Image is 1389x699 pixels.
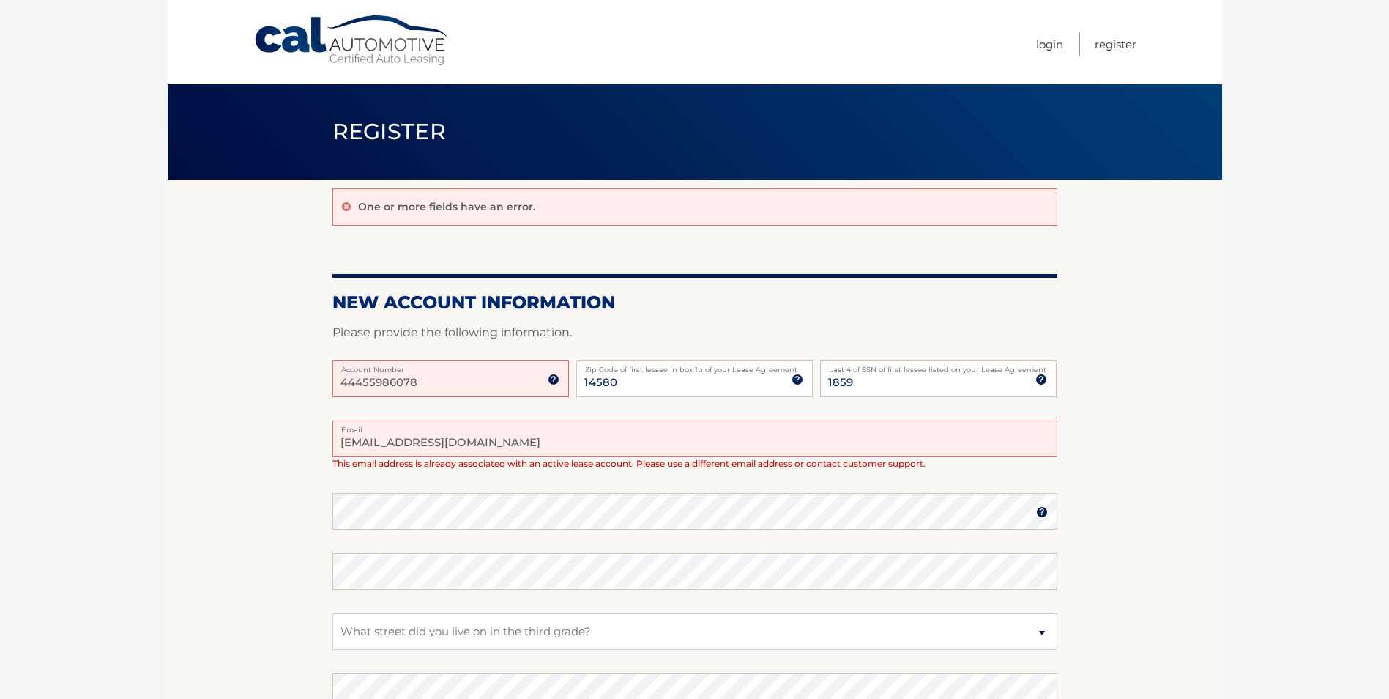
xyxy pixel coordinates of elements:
img: tooltip.svg [1035,374,1047,385]
span: Register [332,118,447,145]
label: Email [332,421,1057,432]
img: tooltip.svg [792,374,803,385]
input: Account Number [332,360,569,397]
span: This email address is already associated with an active lease account. Please use a different ema... [332,458,926,469]
label: Last 4 of SSN of first lessee listed on your Lease Agreement [820,360,1057,372]
input: Zip Code [576,360,813,397]
a: Register [1095,32,1136,56]
a: Login [1036,32,1063,56]
h2: New Account Information [332,292,1057,314]
p: One or more fields have an error. [358,200,535,213]
label: Zip Code of first lessee in box 1b of your Lease Agreement [576,360,813,372]
input: Email [332,421,1057,457]
input: SSN or EIN (last 4 digits only) [820,360,1057,397]
p: Please provide the following information. [332,322,1057,343]
label: Account Number [332,360,569,372]
a: Cal Automotive [253,15,451,67]
img: tooltip.svg [548,374,559,385]
img: tooltip.svg [1036,506,1048,518]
